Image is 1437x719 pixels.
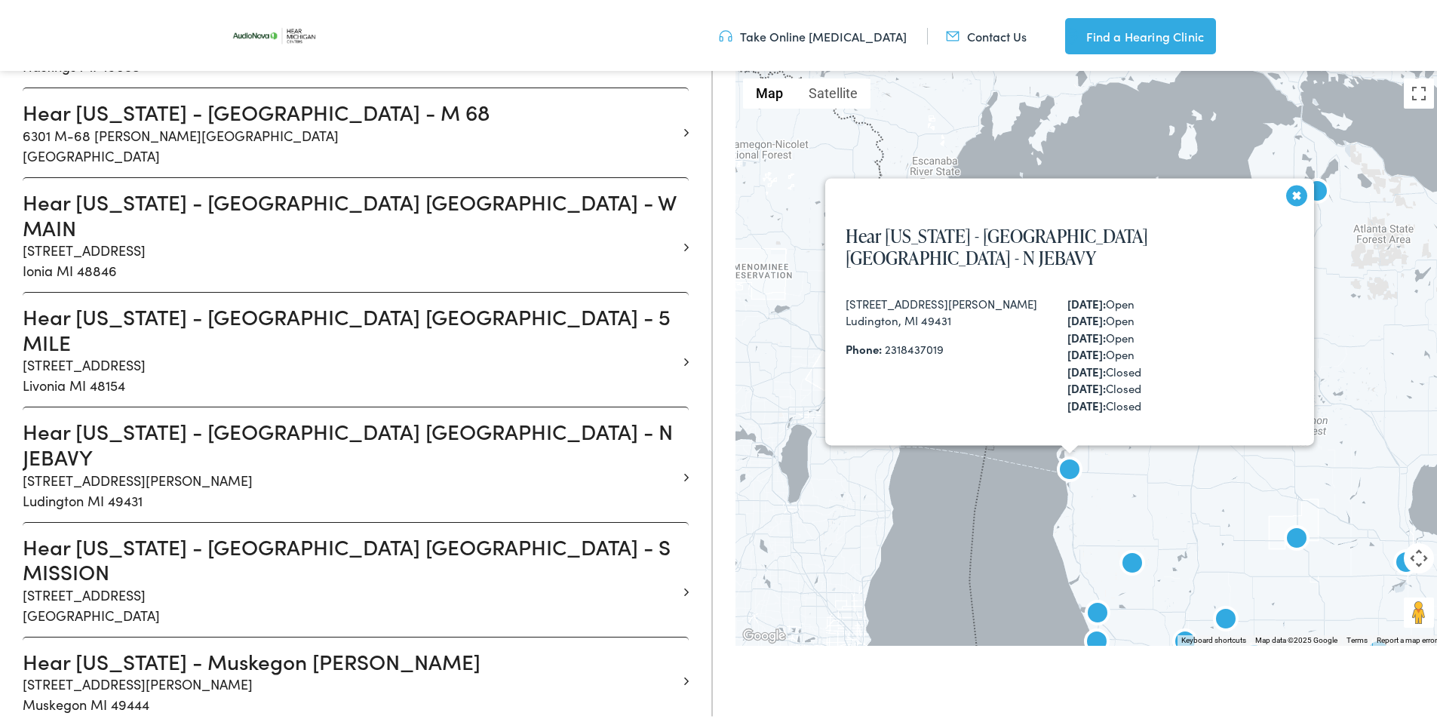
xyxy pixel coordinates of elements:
[23,186,677,278] a: Hear [US_STATE] - [GEOGRAPHIC_DATA] [GEOGRAPHIC_DATA] - W MAIN [STREET_ADDRESS]Ionia MI 48846
[946,25,1027,41] a: Contact Us
[23,646,677,671] h3: Hear [US_STATE] - Muskegon [PERSON_NAME]
[23,301,677,392] a: Hear [US_STATE] - [GEOGRAPHIC_DATA] [GEOGRAPHIC_DATA] - 5 MILE [STREET_ADDRESS]Livonia MI 48154
[23,97,677,163] a: Hear [US_STATE] - [GEOGRAPHIC_DATA] - M 68 6301 M-68 [PERSON_NAME][GEOGRAPHIC_DATA][GEOGRAPHIC_DATA]
[23,646,677,712] a: Hear [US_STATE] - Muskegon [PERSON_NAME] [STREET_ADDRESS][PERSON_NAME]Muskegon MI 49444
[1065,24,1079,42] img: utility icon
[23,531,677,582] h3: Hear [US_STATE] - [GEOGRAPHIC_DATA] [GEOGRAPHIC_DATA] - S MISSION
[23,237,677,278] p: [STREET_ADDRESS] Ionia MI 48846
[23,416,677,466] h3: Hear [US_STATE] - [GEOGRAPHIC_DATA] [GEOGRAPHIC_DATA] - N JEBAVY
[23,671,677,711] p: [STREET_ADDRESS][PERSON_NAME] Muskegon MI 49444
[719,25,907,41] a: Take Online [MEDICAL_DATA]
[23,352,677,392] p: [STREET_ADDRESS] Livonia MI 48154
[946,25,960,41] img: utility icon
[23,531,677,622] a: Hear [US_STATE] - [GEOGRAPHIC_DATA] [GEOGRAPHIC_DATA] - S MISSION [STREET_ADDRESS][GEOGRAPHIC_DATA]
[23,467,677,508] p: [STREET_ADDRESS][PERSON_NAME] Ludington MI 49431
[23,582,677,622] p: [STREET_ADDRESS] [GEOGRAPHIC_DATA]
[23,97,677,122] h3: Hear [US_STATE] - [GEOGRAPHIC_DATA] - M 68
[23,122,677,163] p: 6301 M-68 [PERSON_NAME][GEOGRAPHIC_DATA] [GEOGRAPHIC_DATA]
[23,186,677,237] h3: Hear [US_STATE] - [GEOGRAPHIC_DATA] [GEOGRAPHIC_DATA] - W MAIN
[1065,15,1216,51] a: Find a Hearing Clinic
[23,301,677,352] h3: Hear [US_STATE] - [GEOGRAPHIC_DATA] [GEOGRAPHIC_DATA] - 5 MILE
[23,416,677,507] a: Hear [US_STATE] - [GEOGRAPHIC_DATA] [GEOGRAPHIC_DATA] - N JEBAVY [STREET_ADDRESS][PERSON_NAME]Lud...
[719,25,732,41] img: utility icon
